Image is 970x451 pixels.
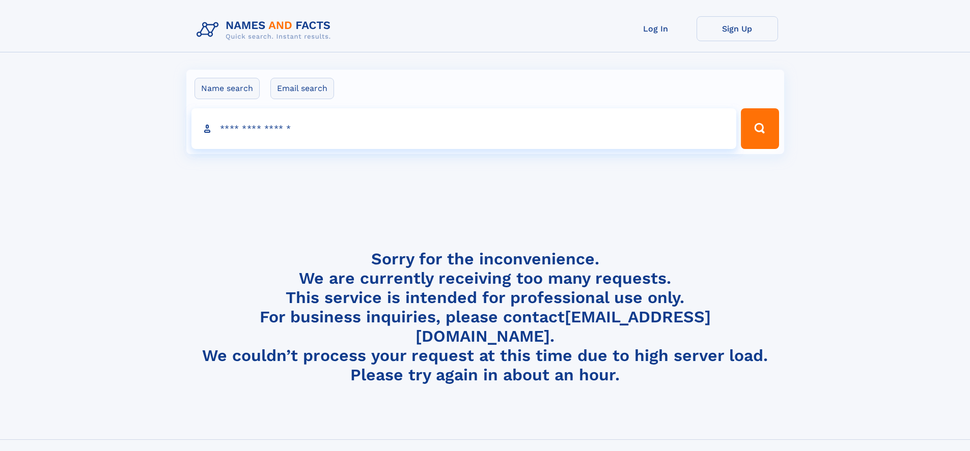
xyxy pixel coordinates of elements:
[615,16,697,41] a: Log In
[192,249,778,385] h4: Sorry for the inconvenience. We are currently receiving too many requests. This service is intend...
[415,307,711,346] a: [EMAIL_ADDRESS][DOMAIN_NAME]
[192,16,339,44] img: Logo Names and Facts
[270,78,334,99] label: Email search
[191,108,737,149] input: search input
[697,16,778,41] a: Sign Up
[741,108,779,149] button: Search Button
[195,78,260,99] label: Name search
